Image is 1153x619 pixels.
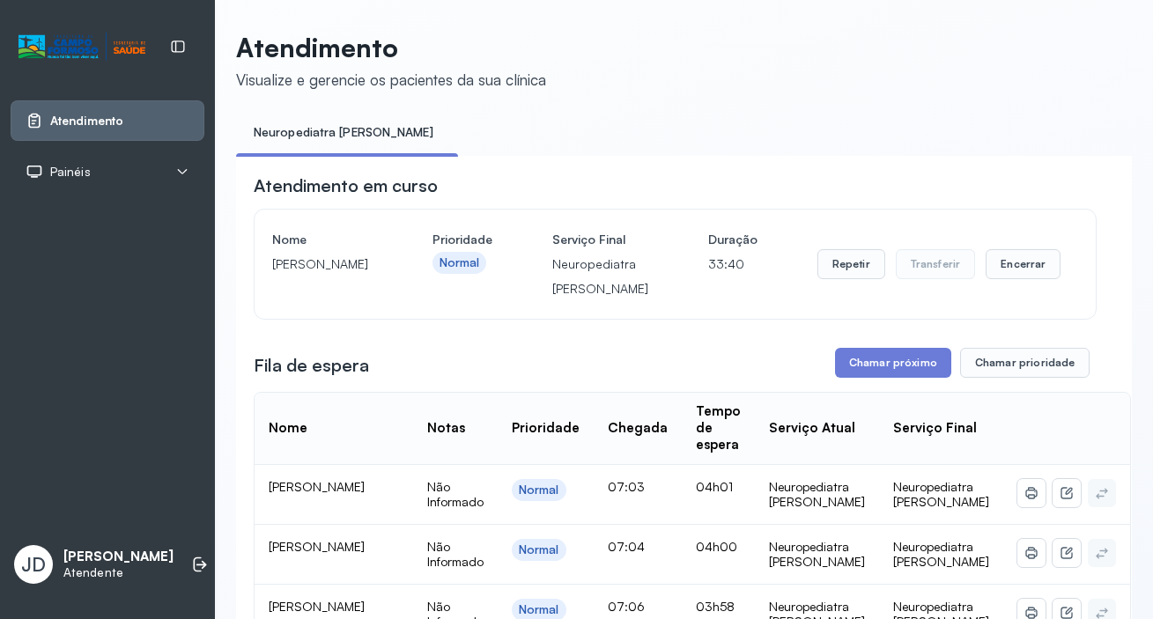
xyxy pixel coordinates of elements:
div: Neuropediatra [PERSON_NAME] [769,539,865,570]
span: 04h00 [696,539,737,554]
h3: Fila de espera [254,353,369,378]
div: Serviço Final [893,420,977,437]
p: Neuropediatra [PERSON_NAME] [552,252,648,301]
div: Normal [519,542,559,557]
p: [PERSON_NAME] [272,252,373,276]
span: [PERSON_NAME] [269,539,365,554]
span: 03h58 [696,599,735,614]
img: Logotipo do estabelecimento [18,33,145,62]
div: Tempo de espera [696,403,741,453]
button: Encerrar [986,249,1061,279]
p: 33:40 [708,252,758,276]
h4: Nome [272,227,373,252]
p: [PERSON_NAME] [63,549,174,565]
span: 07:04 [608,539,645,554]
span: [PERSON_NAME] [269,599,365,614]
span: 07:03 [608,479,645,494]
div: Chegada [608,420,668,437]
div: Normal [519,602,559,617]
p: Atendente [63,565,174,580]
h4: Prioridade [432,227,492,252]
div: Prioridade [512,420,580,437]
button: Transferir [896,249,976,279]
span: Painéis [50,165,91,180]
span: Neuropediatra [PERSON_NAME] [893,539,989,570]
div: Normal [519,483,559,497]
div: Nome [269,420,307,437]
div: Visualize e gerencie os pacientes da sua clínica [236,70,546,89]
span: Neuropediatra [PERSON_NAME] [893,479,989,510]
button: Chamar próximo [835,348,951,378]
a: Neuropediatra [PERSON_NAME] [236,118,451,147]
div: Serviço Atual [769,420,855,437]
div: Normal [440,255,480,270]
span: Não Informado [427,539,484,570]
span: Não Informado [427,479,484,510]
span: 07:06 [608,599,645,614]
a: Atendimento [26,112,189,129]
div: Notas [427,420,465,437]
button: Repetir [817,249,885,279]
p: Atendimento [236,32,546,63]
div: Neuropediatra [PERSON_NAME] [769,479,865,510]
span: Atendimento [50,114,123,129]
h3: Atendimento em curso [254,173,438,198]
span: [PERSON_NAME] [269,479,365,494]
span: 04h01 [696,479,733,494]
h4: Serviço Final [552,227,648,252]
h4: Duração [708,227,758,252]
button: Chamar prioridade [960,348,1090,378]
